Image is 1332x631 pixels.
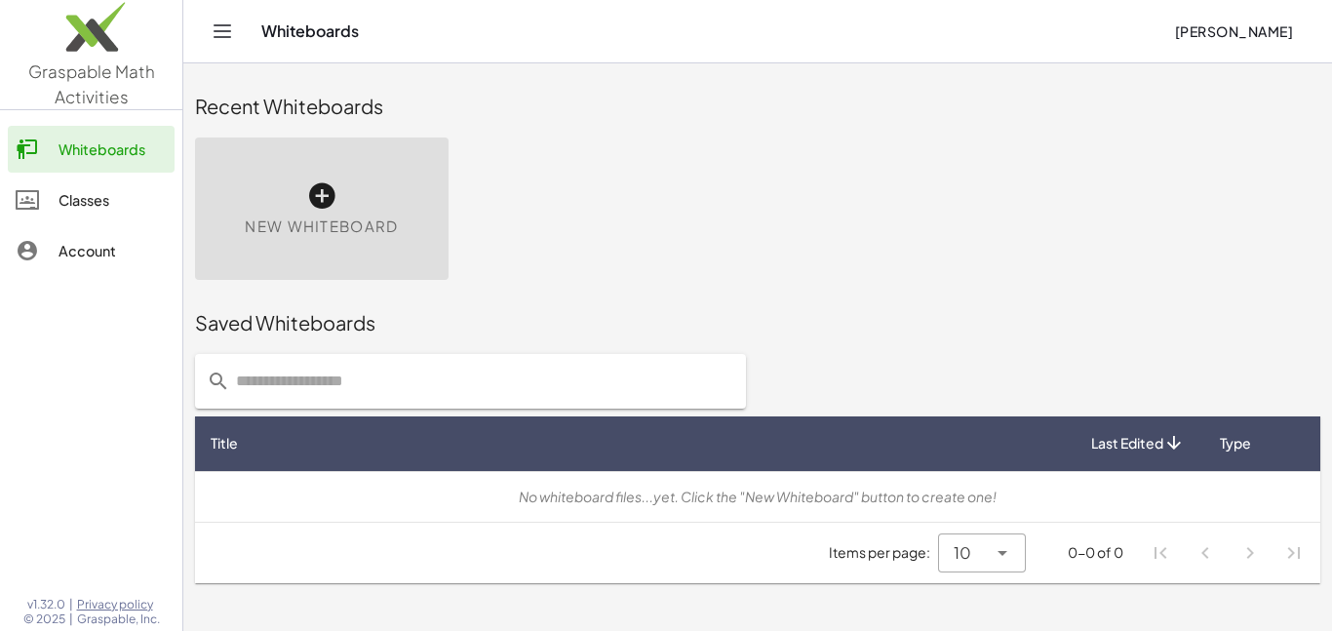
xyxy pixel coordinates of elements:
[69,611,73,627] span: |
[59,239,167,262] div: Account
[59,138,167,161] div: Whiteboards
[207,370,230,393] i: prepended action
[77,597,160,612] a: Privacy policy
[207,16,238,47] button: Toggle navigation
[69,597,73,612] span: |
[1091,433,1163,454] span: Last Edited
[211,487,1305,507] div: No whiteboard files...yet. Click the "New Whiteboard" button to create one!
[1174,22,1293,40] span: [PERSON_NAME]
[8,126,175,173] a: Whiteboards
[1068,542,1123,563] div: 0-0 of 0
[28,60,155,107] span: Graspable Math Activities
[829,542,938,563] span: Items per page:
[59,188,167,212] div: Classes
[1158,14,1309,49] button: [PERSON_NAME]
[195,309,1320,336] div: Saved Whiteboards
[27,597,65,612] span: v1.32.0
[954,541,971,565] span: 10
[8,177,175,223] a: Classes
[23,611,65,627] span: © 2025
[195,93,1320,120] div: Recent Whiteboards
[211,433,238,454] span: Title
[8,227,175,274] a: Account
[1139,531,1316,575] nav: Pagination Navigation
[245,216,398,238] span: New Whiteboard
[1220,433,1251,454] span: Type
[77,611,160,627] span: Graspable, Inc.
